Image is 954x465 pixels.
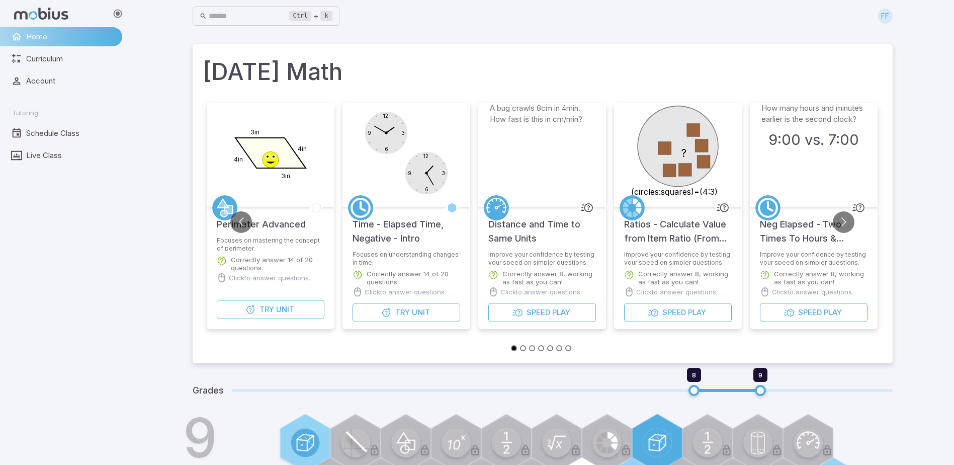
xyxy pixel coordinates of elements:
button: Go to slide 7 [565,345,571,351]
span: Try [395,307,409,318]
kbd: Ctrl [289,11,312,21]
a: Time [755,195,780,220]
h5: Ratios - Calculate Value from Item Ratio (From Image) [624,207,732,246]
text: 6 [424,186,428,192]
p: Focuses on understanding changes in time. [353,251,460,265]
text: (circles:squares)=(4:3) [631,187,717,197]
span: Curriculum [26,53,115,64]
p: Focuses on mastering the concept of perimeter. [217,237,324,251]
text: ? [681,146,686,160]
p: Improve your confidence by testing your speed on simpler questions. [488,251,596,265]
span: Try [259,304,274,315]
button: Go to previous slide [230,211,252,233]
span: Play [687,307,706,318]
h5: Neg Elapsed - Two Times To Hours & Minutes - Full Hours [760,207,868,246]
button: Go to next slide [833,211,854,233]
text: 4in [233,156,242,163]
p: Click to answer questions. [365,287,446,297]
text: 9 [408,170,411,176]
text: 9 [368,130,371,136]
p: Improve your confidence by testing your speed on simpler questions. [760,251,868,265]
h1: 9 [183,411,217,465]
p: A bug crawls 8cm in 4min. How fast is this in cm/min? [490,103,594,125]
p: Correctly answer 14 of 20 questions. [367,270,460,286]
h5: Distance and Time to Same Units [488,207,596,246]
span: Live Class [26,150,115,161]
span: Unit [276,304,294,315]
button: Go to slide 5 [547,345,553,351]
text: 3in [250,128,259,136]
button: TryUnit [353,303,460,322]
span: Speed [798,307,821,318]
p: Correctly answer 8, working as fast as you can! [502,270,596,286]
span: Home [26,31,115,42]
span: Play [552,307,570,318]
span: Schedule Class [26,128,115,139]
text: 4in [298,145,307,152]
span: Play [823,307,841,318]
button: SpeedPlay [760,303,868,322]
kbd: k [320,11,332,21]
span: Speed [526,307,550,318]
button: Go to slide 1 [511,345,517,351]
span: Unit [411,307,429,318]
h5: Time - Elapsed Time, Negative - Intro [353,207,460,246]
p: Click to answer questions. [636,287,718,297]
button: Go to slide 6 [556,345,562,351]
p: Click to answer questions. [772,287,853,297]
text: 12 [423,153,428,159]
a: Rates/Ratios [620,195,645,220]
a: Speed/Distance/Time [484,195,509,220]
button: Go to slide 2 [520,345,526,351]
button: SpeedPlay [488,303,596,322]
span: 9 [758,371,762,379]
p: Click to answer questions. [500,287,582,297]
p: Improve your confidence by testing your speed on simpler questions. [624,251,732,265]
text: 3 [401,130,404,136]
button: TryUnit [217,300,324,319]
p: Correctly answer 14 of 20 questions. [231,256,324,272]
text: 12 [383,113,388,119]
a: Time [348,195,373,220]
button: SpeedPlay [624,303,732,322]
span: 8 [692,371,696,379]
p: How many hours and minutes earlier is the second clock? [761,103,866,125]
a: Geometry 2D [212,195,237,220]
span: Tutoring [12,108,38,117]
p: Click to answer questions. [229,273,310,283]
text: 3 [442,170,445,176]
text: 6 [384,146,388,152]
span: Account [26,75,115,87]
h3: 9:00 vs. 7:00 [768,129,859,151]
button: Go to slide 4 [538,345,544,351]
span: Speed [662,307,685,318]
text: 3in [281,172,290,180]
h5: Grades [193,383,224,398]
p: Correctly answer 8, working as fast as you can! [774,270,868,286]
div: FF [878,9,893,24]
p: Correctly answer 8, working as fast as you can! [638,270,732,286]
h1: [DATE] Math [203,54,883,89]
h5: Perimeter Advanced [217,207,306,231]
button: Go to slide 3 [529,345,535,351]
div: + [289,10,332,22]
